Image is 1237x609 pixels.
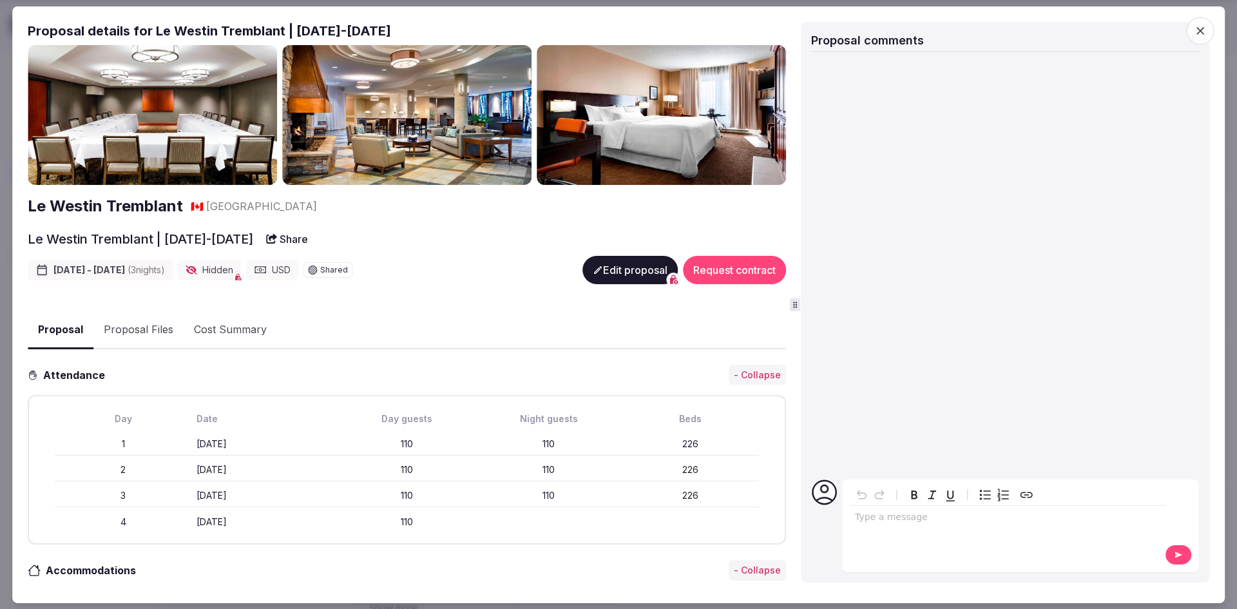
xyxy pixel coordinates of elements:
img: Gallery photo 1 [28,44,277,185]
div: 110 [339,489,475,502]
button: Underline [941,486,959,504]
div: 110 [481,438,617,450]
button: - Collapse [729,365,786,385]
button: Bold [905,486,923,504]
div: Hidden [178,260,241,280]
button: Share [258,227,316,251]
div: 2 [55,463,191,476]
div: [DATE] [197,463,333,476]
h3: Attendance [38,367,115,383]
div: 4 [55,516,191,528]
a: Le Westin Tremblant [28,195,183,217]
button: 🇨🇦 [191,199,204,213]
div: 110 [339,463,475,476]
div: 110 [481,489,617,502]
div: 110 [481,463,617,476]
div: Date [197,412,333,425]
button: Numbered list [994,486,1012,504]
div: Day guests [339,412,475,425]
div: Beds [622,412,759,425]
button: Italic [923,486,941,504]
span: [DATE] - [DATE] [53,264,165,276]
button: Proposal Files [93,311,184,349]
span: Proposal comments [811,33,924,46]
span: Shared [320,266,348,274]
img: Gallery photo 2 [282,44,532,185]
div: USD [246,260,298,280]
h3: Accommodations [41,563,149,578]
button: Edit proposal [582,256,678,284]
div: Night guests [481,412,617,425]
button: Cost Summary [184,311,277,349]
h2: Proposal details for Le Westin Tremblant | [DATE]-[DATE] [28,21,786,39]
div: editable markdown [850,506,1165,532]
img: Gallery photo 3 [537,44,786,185]
button: Proposal [28,311,93,349]
span: ( 3 night s ) [128,264,165,275]
div: [DATE] [197,516,333,528]
div: 110 [339,438,475,450]
div: [DATE] [197,489,333,502]
div: 110 [339,516,475,528]
button: Create link [1017,486,1035,504]
div: [DATE] [197,438,333,450]
div: 226 [622,463,759,476]
button: Request contract [683,256,786,284]
button: Bulleted list [976,486,994,504]
button: - Collapse [729,560,786,581]
div: toggle group [976,486,1012,504]
div: 226 [622,438,759,450]
div: Day [55,412,191,425]
div: 226 [622,489,759,502]
span: [GEOGRAPHIC_DATA] [206,199,317,213]
span: 🇨🇦 [191,200,204,213]
div: 1 [55,438,191,450]
div: 3 [55,489,191,502]
h2: Le Westin Tremblant | [DATE]-[DATE] [28,230,253,248]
